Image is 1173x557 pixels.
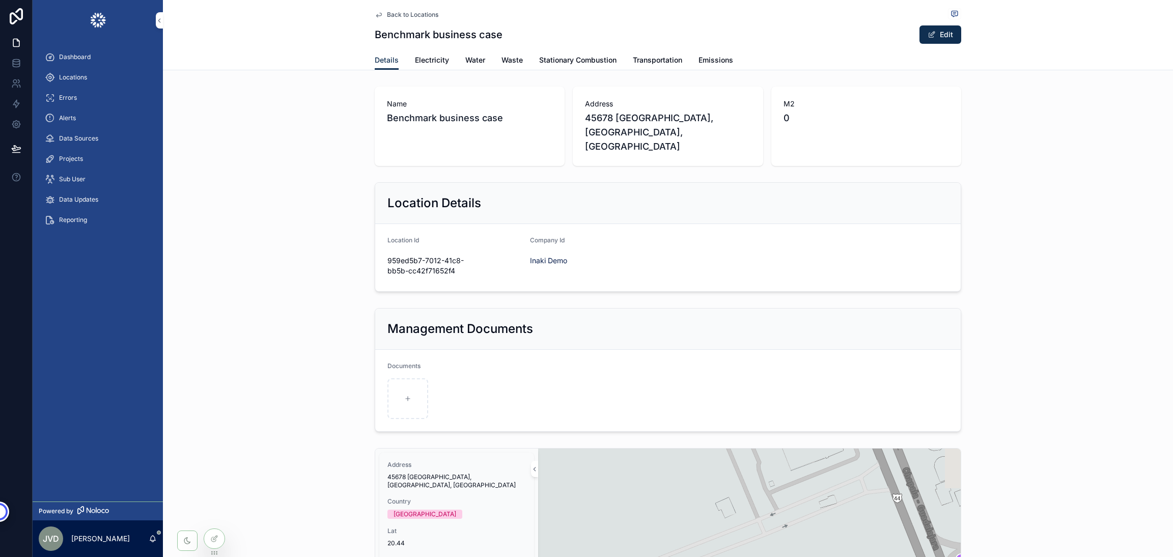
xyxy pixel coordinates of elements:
[59,73,87,81] span: Locations
[90,12,106,29] img: App logo
[387,497,526,506] span: Country
[387,236,419,244] span: Location Id
[375,27,502,42] h1: Benchmark business case
[530,236,565,244] span: Company Id
[415,55,449,65] span: Electricity
[465,51,485,71] a: Water
[633,51,682,71] a: Transportation
[39,109,157,127] a: Alerts
[387,362,421,370] span: Documents
[501,55,523,65] span: Waste
[394,510,456,519] div: [GEOGRAPHIC_DATA]
[59,114,76,122] span: Alerts
[387,99,552,109] span: Name
[501,51,523,71] a: Waste
[387,539,526,547] span: 20.44
[387,321,533,337] h2: Management Documents
[375,11,438,19] a: Back to Locations
[585,111,750,154] span: 45678 [GEOGRAPHIC_DATA], [GEOGRAPHIC_DATA], [GEOGRAPHIC_DATA]
[33,41,163,242] div: scrollable content
[39,129,157,148] a: Data Sources
[39,507,73,515] span: Powered by
[375,55,399,65] span: Details
[699,51,733,71] a: Emissions
[71,534,130,544] p: [PERSON_NAME]
[784,99,949,109] span: M2
[784,111,949,125] span: 0
[39,190,157,209] a: Data Updates
[415,51,449,71] a: Electricity
[59,196,98,204] span: Data Updates
[59,175,86,183] span: Sub User
[465,55,485,65] span: Water
[387,527,526,535] span: Lat
[387,473,526,489] span: 45678 [GEOGRAPHIC_DATA], [GEOGRAPHIC_DATA], [GEOGRAPHIC_DATA]
[375,51,399,70] a: Details
[59,134,98,143] span: Data Sources
[633,55,682,65] span: Transportation
[59,94,77,102] span: Errors
[59,53,91,61] span: Dashboard
[699,55,733,65] span: Emissions
[33,502,163,520] a: Powered by
[43,533,59,545] span: JVd
[539,55,617,65] span: Stationary Combustion
[387,256,522,276] span: 959ed5b7-7012-41c8-bb5b-cc42f71652f4
[39,211,157,229] a: Reporting
[387,195,481,211] h2: Location Details
[39,68,157,87] a: Locations
[387,111,552,125] span: Benchmark business case
[530,256,567,266] a: Inaki Demo
[585,99,750,109] span: Address
[59,155,83,163] span: Projects
[539,51,617,71] a: Stationary Combustion
[39,48,157,66] a: Dashboard
[39,89,157,107] a: Errors
[59,216,87,224] span: Reporting
[387,11,438,19] span: Back to Locations
[39,170,157,188] a: Sub User
[387,461,526,469] span: Address
[919,25,961,44] button: Edit
[39,150,157,168] a: Projects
